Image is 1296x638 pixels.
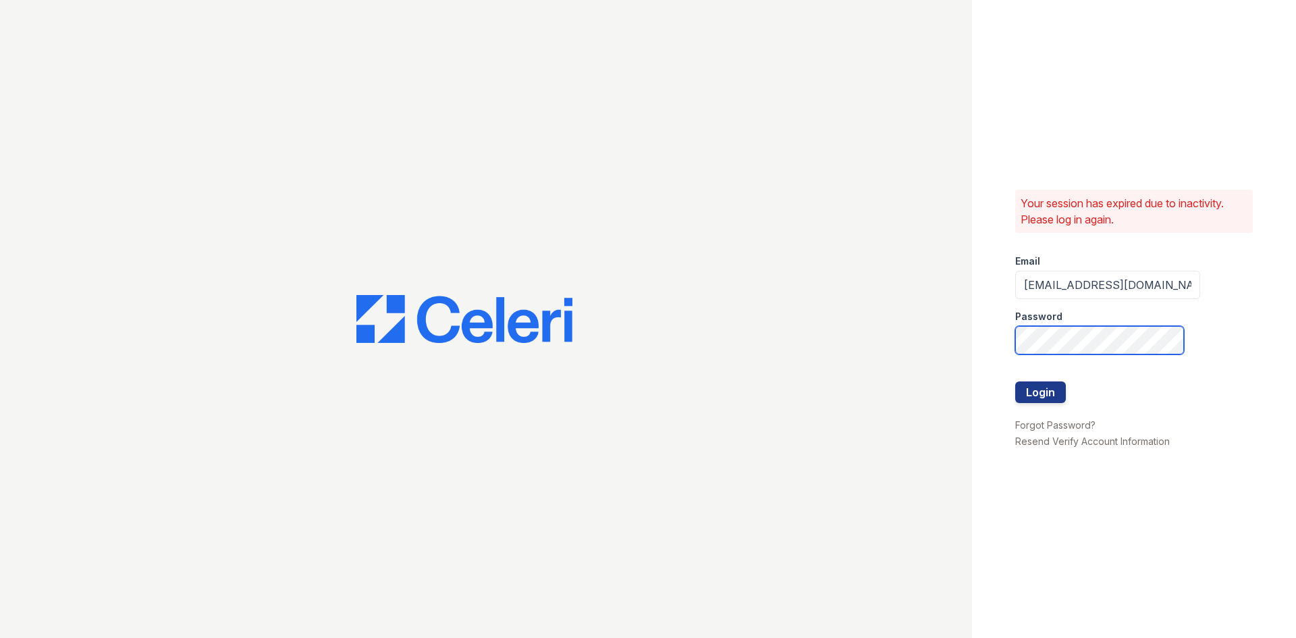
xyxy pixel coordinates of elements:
[1015,419,1096,431] a: Forgot Password?
[356,295,572,344] img: CE_Logo_Blue-a8612792a0a2168367f1c8372b55b34899dd931a85d93a1a3d3e32e68fde9ad4.png
[1021,195,1247,228] p: Your session has expired due to inactivity. Please log in again.
[1015,310,1062,323] label: Password
[1015,435,1170,447] a: Resend Verify Account Information
[1015,381,1066,403] button: Login
[1015,255,1040,268] label: Email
